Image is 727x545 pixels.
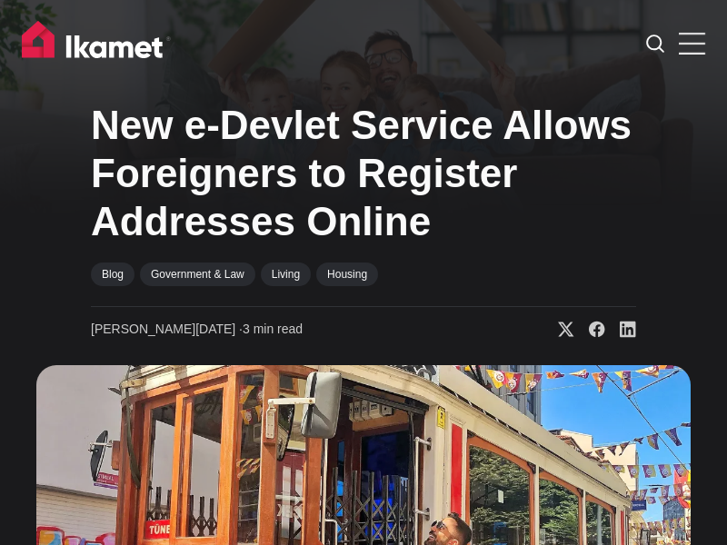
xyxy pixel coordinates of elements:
a: Living [261,263,311,286]
span: [PERSON_NAME][DATE] ∙ [91,322,243,336]
a: Share on Facebook [574,321,605,339]
a: Housing [316,263,378,286]
a: Share on X [543,321,574,339]
time: 3 min read [91,321,303,339]
h1: New e-Devlet Service Allows Foreigners to Register Addresses Online [91,102,636,245]
a: Government & Law [140,263,255,286]
a: Blog [91,263,134,286]
img: Ikamet home [22,21,171,66]
a: Share on Linkedin [605,321,636,339]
